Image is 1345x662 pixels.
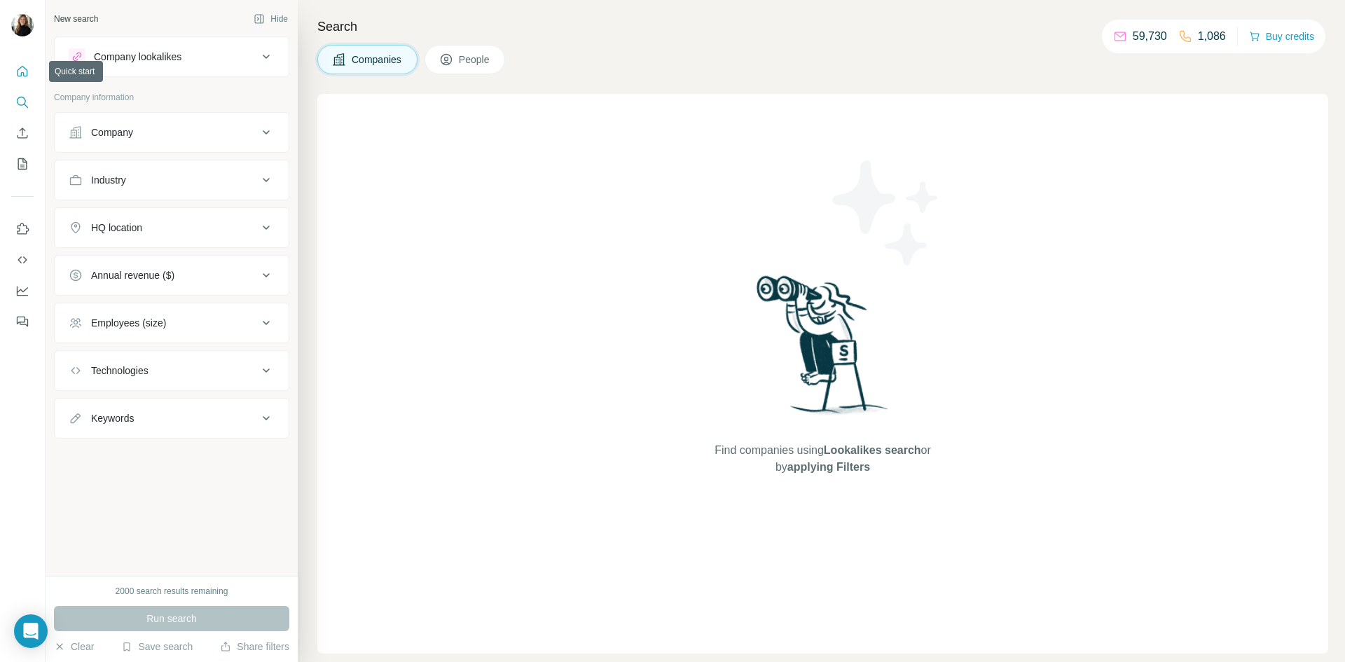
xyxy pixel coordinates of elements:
span: applying Filters [787,461,870,473]
button: Dashboard [11,278,34,303]
p: Company information [54,91,289,104]
div: 2000 search results remaining [116,585,228,598]
div: Employees (size) [91,316,166,330]
button: Save search [121,640,193,654]
button: My lists [11,151,34,177]
button: Keywords [55,401,289,435]
button: Employees (size) [55,306,289,340]
span: People [459,53,491,67]
span: Lookalikes search [824,444,921,456]
button: HQ location [55,211,289,244]
button: Use Surfe on LinkedIn [11,216,34,242]
h4: Search [317,17,1328,36]
button: Company [55,116,289,149]
div: HQ location [91,221,142,235]
button: Hide [244,8,298,29]
button: Search [11,90,34,115]
button: Quick start [11,59,34,84]
div: Keywords [91,411,134,425]
div: Company [91,125,133,139]
button: Enrich CSV [11,120,34,146]
div: Company lookalikes [94,50,181,64]
button: Company lookalikes [55,40,289,74]
button: Technologies [55,354,289,387]
span: Find companies using or by [710,442,934,476]
button: Industry [55,163,289,197]
button: Clear [54,640,94,654]
div: Industry [91,173,126,187]
div: Open Intercom Messenger [14,614,48,648]
img: Avatar [11,14,34,36]
button: Annual revenue ($) [55,258,289,292]
span: Companies [352,53,403,67]
p: 59,730 [1133,28,1167,45]
button: Share filters [220,640,289,654]
button: Use Surfe API [11,247,34,273]
div: Annual revenue ($) [91,268,174,282]
img: Surfe Illustration - Stars [823,150,949,276]
div: Technologies [91,364,149,378]
img: Surfe Illustration - Woman searching with binoculars [750,272,896,428]
div: New search [54,13,98,25]
button: Buy credits [1249,27,1314,46]
p: 1,086 [1198,28,1226,45]
button: Feedback [11,309,34,334]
